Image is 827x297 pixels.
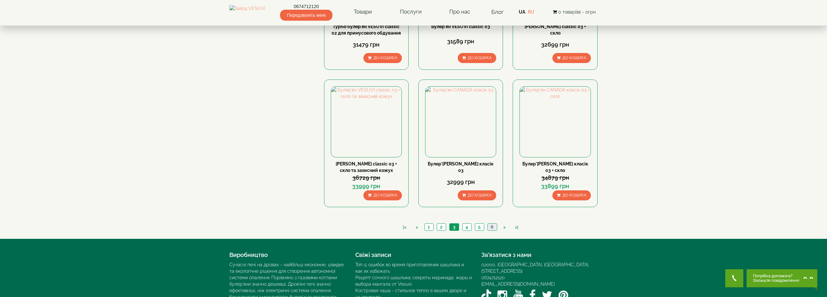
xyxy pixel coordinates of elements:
[363,53,402,63] button: До кошика
[562,193,586,197] span: До кошика
[413,224,421,231] a: <
[512,224,522,231] a: >|
[522,161,588,173] a: Булер'[PERSON_NAME] класік 03 + скло
[500,224,509,231] a: >
[331,24,401,36] a: Турбо булер'ян VESUVI classic 02 для примусового обдування
[458,190,496,200] button: До кошика
[331,40,402,49] div: 31479 грн
[528,9,534,15] a: RU
[481,252,598,258] h4: Зв’язатися з нами
[355,275,472,287] a: Рецепт сочного шашлыка: секреты маринада, жары и выбора мангала от Vesuvi.
[481,281,555,287] a: [EMAIL_ADDRESS][DOMAIN_NAME]
[355,252,472,258] h4: Свіжі записи
[481,275,505,280] a: 0674712120
[468,193,492,197] span: До кошика
[280,10,332,21] span: Передзвоніть мені
[519,40,591,49] div: 32699 грн
[229,5,265,19] img: Завод VESUVI
[753,278,800,283] span: Залиште повідомлення
[424,224,433,230] a: 1
[453,224,455,229] span: 3
[331,182,402,190] div: 33999 грн
[443,5,476,19] a: Про нас
[491,9,504,15] a: Блог
[373,56,397,60] span: До кошика
[425,178,496,186] div: 32999 грн
[519,174,591,182] div: 34879 грн
[347,5,378,19] a: Товари
[400,224,410,231] a: |<
[331,87,402,157] img: Булер'ян VESUVI classic 03 + скло та захисний кожух
[551,8,598,16] button: 0 товар(ів) - 0грн
[331,174,402,182] div: 36729 грн
[468,56,492,60] span: До кошика
[525,24,586,36] a: [PERSON_NAME] classic 03 + скло
[552,53,591,63] button: До кошика
[363,190,402,200] button: До кошика
[425,37,496,46] div: 31589 грн
[725,269,743,287] button: Get Call button
[747,269,817,287] button: Chat button
[336,161,397,173] a: [PERSON_NAME] classic 03 + скло та захисний кожух
[229,252,346,258] h4: Виробництво
[519,9,525,15] a: UA
[462,224,471,230] a: 4
[425,87,496,157] img: Булер'ян CANADA класік 03
[458,53,496,63] button: До кошика
[431,24,490,29] a: Булер'ян VESUVI classic 03
[552,190,591,200] button: До кошика
[393,5,428,19] a: Послуги
[355,262,464,274] a: Топ-5 ошибок во время приготовления шашлыка и как их избежать
[280,3,332,10] a: 0674712120
[437,224,446,230] a: 2
[520,87,590,157] img: Булер'ян CANADA класік 03 + скло
[753,274,800,278] span: Потрібна допомога?
[558,9,596,15] span: 0 товар(ів) - 0грн
[481,261,598,274] div: 02000, [GEOGRAPHIC_DATA], [GEOGRAPHIC_DATA]. [STREET_ADDRESS]
[373,193,397,197] span: До кошика
[475,224,484,230] a: 5
[519,182,591,190] div: 33899 грн
[562,56,586,60] span: До кошика
[428,161,494,173] a: Булер'[PERSON_NAME] класік 03
[487,224,497,230] a: 6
